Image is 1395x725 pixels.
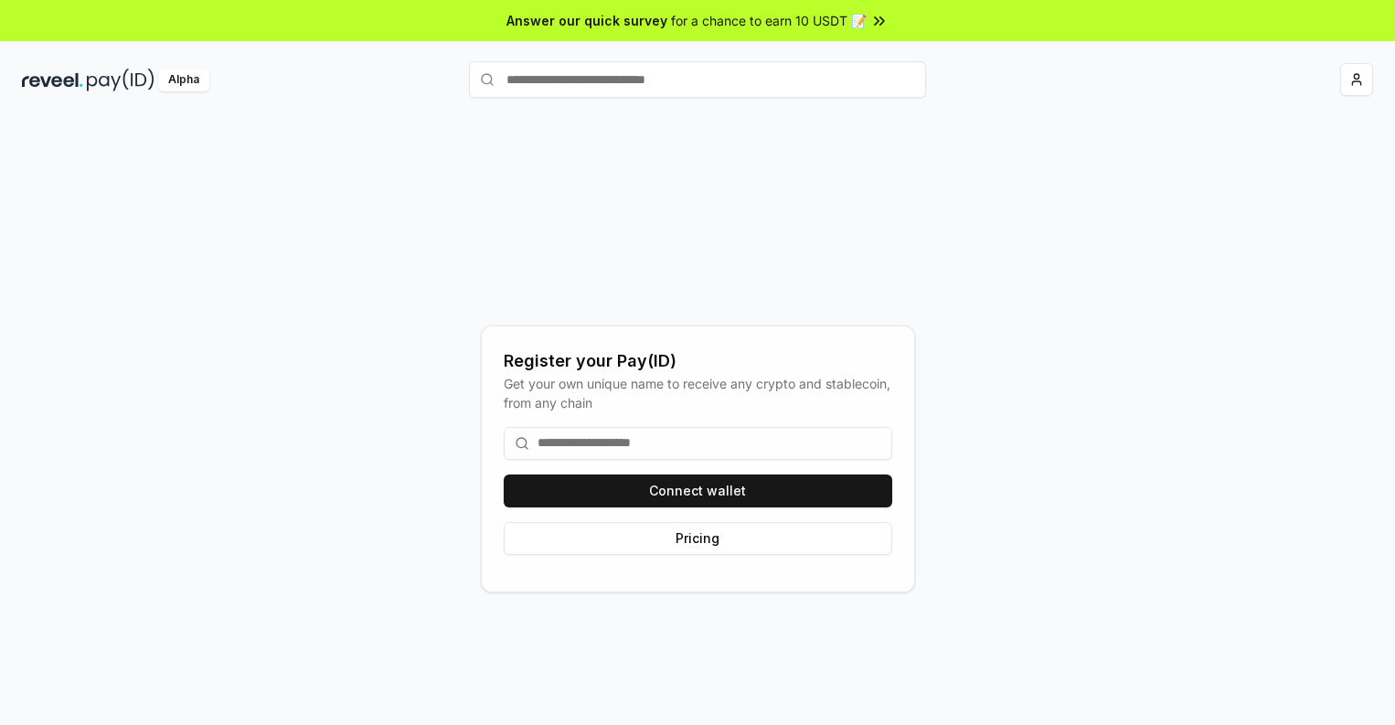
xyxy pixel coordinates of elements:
div: Register your Pay(ID) [504,348,892,374]
div: Alpha [158,69,209,91]
span: Answer our quick survey [506,11,667,30]
span: for a chance to earn 10 USDT 📝 [671,11,867,30]
img: pay_id [87,69,154,91]
button: Connect wallet [504,474,892,507]
img: reveel_dark [22,69,83,91]
button: Pricing [504,522,892,555]
div: Get your own unique name to receive any crypto and stablecoin, from any chain [504,374,892,412]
